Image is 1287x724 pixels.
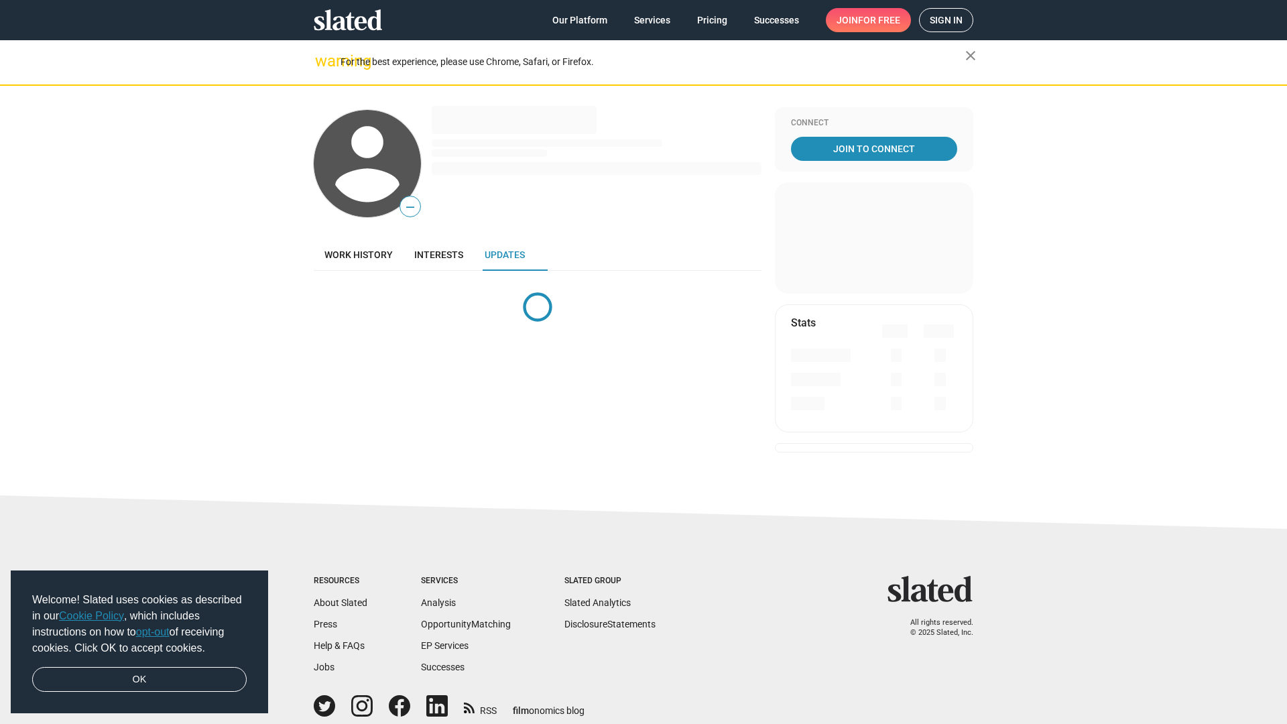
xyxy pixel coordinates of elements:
a: Help & FAQs [314,640,365,651]
p: All rights reserved. © 2025 Slated, Inc. [896,618,973,638]
a: OpportunityMatching [421,619,511,629]
a: opt-out [136,626,170,638]
a: Our Platform [542,8,618,32]
div: cookieconsent [11,570,268,714]
mat-icon: close [963,48,979,64]
a: Press [314,619,337,629]
a: Updates [474,239,536,271]
a: Successes [421,662,465,672]
span: Sign in [930,9,963,32]
a: About Slated [314,597,367,608]
span: Our Platform [552,8,607,32]
a: RSS [464,697,497,717]
div: For the best experience, please use Chrome, Safari, or Firefox. [341,53,965,71]
a: DisclosureStatements [564,619,656,629]
a: Services [623,8,681,32]
a: Cookie Policy [59,610,124,621]
a: Jobs [314,662,334,672]
div: Connect [791,118,957,129]
a: EP Services [421,640,469,651]
a: dismiss cookie message [32,667,247,692]
div: Slated Group [564,576,656,587]
span: Work history [324,249,393,260]
a: Sign in [919,8,973,32]
a: Pricing [686,8,738,32]
div: Resources [314,576,367,587]
span: Updates [485,249,525,260]
mat-icon: warning [315,53,331,69]
mat-card-title: Stats [791,316,816,330]
span: Services [634,8,670,32]
a: filmonomics blog [513,694,585,717]
span: Interests [414,249,463,260]
span: Join [837,8,900,32]
a: Analysis [421,597,456,608]
a: Interests [404,239,474,271]
span: film [513,705,529,716]
span: — [400,198,420,216]
div: Services [421,576,511,587]
a: Join To Connect [791,137,957,161]
a: Work history [314,239,404,271]
span: Join To Connect [794,137,955,161]
span: Successes [754,8,799,32]
span: Welcome! Slated uses cookies as described in our , which includes instructions on how to of recei... [32,592,247,656]
span: Pricing [697,8,727,32]
a: Joinfor free [826,8,911,32]
a: Successes [743,8,810,32]
span: for free [858,8,900,32]
a: Slated Analytics [564,597,631,608]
